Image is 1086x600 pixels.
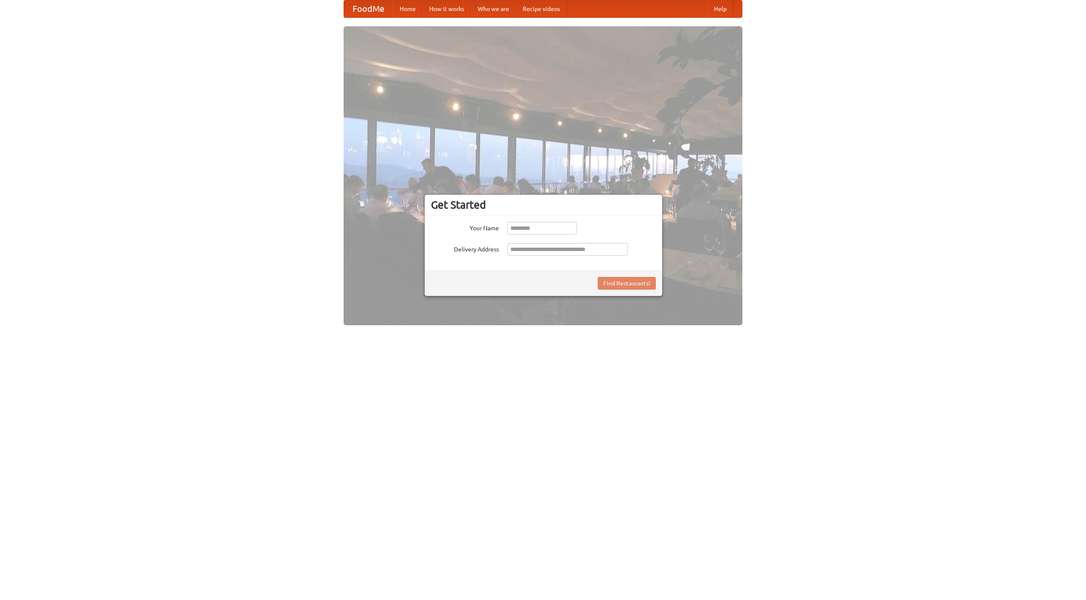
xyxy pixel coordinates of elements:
h3: Get Started [431,198,656,211]
label: Your Name [431,222,499,232]
a: How it works [423,0,471,17]
a: Who we are [471,0,516,17]
a: Home [393,0,423,17]
a: Help [707,0,733,17]
button: Find Restaurants! [598,277,656,290]
a: FoodMe [344,0,393,17]
a: Recipe videos [516,0,567,17]
label: Delivery Address [431,243,499,254]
